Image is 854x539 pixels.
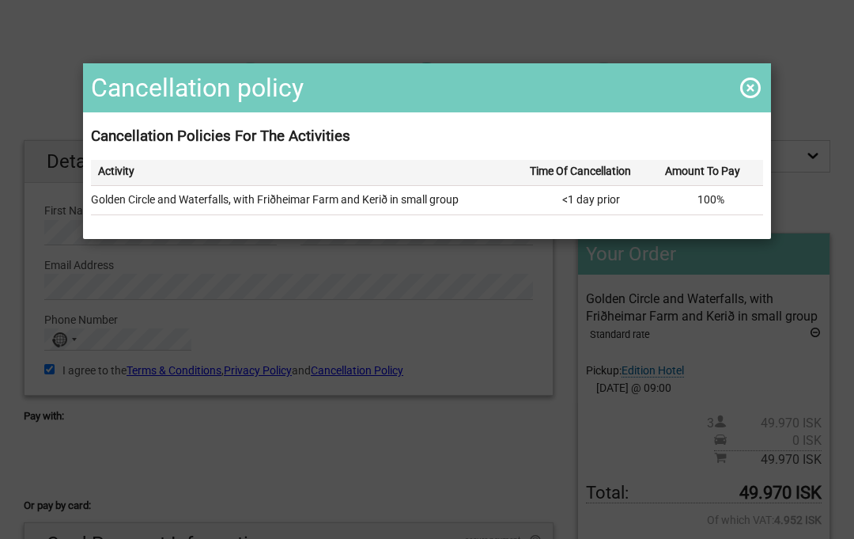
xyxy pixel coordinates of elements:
[659,185,763,214] td: 100%
[659,160,763,185] th: Amount To Pay
[83,63,771,112] h1: Cancellation policy
[91,127,763,145] h3: Cancellation Policies For The Activities
[523,185,659,214] td: <1 day prior
[91,160,523,185] th: Activity
[22,28,179,40] p: We're away right now. Please check back later!
[182,25,201,44] button: Open LiveChat chat widget
[523,160,659,185] th: Time Of Cancellation
[91,185,523,214] td: Golden Circle and Waterfalls, with Friðheimar Farm and Kerið in small group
